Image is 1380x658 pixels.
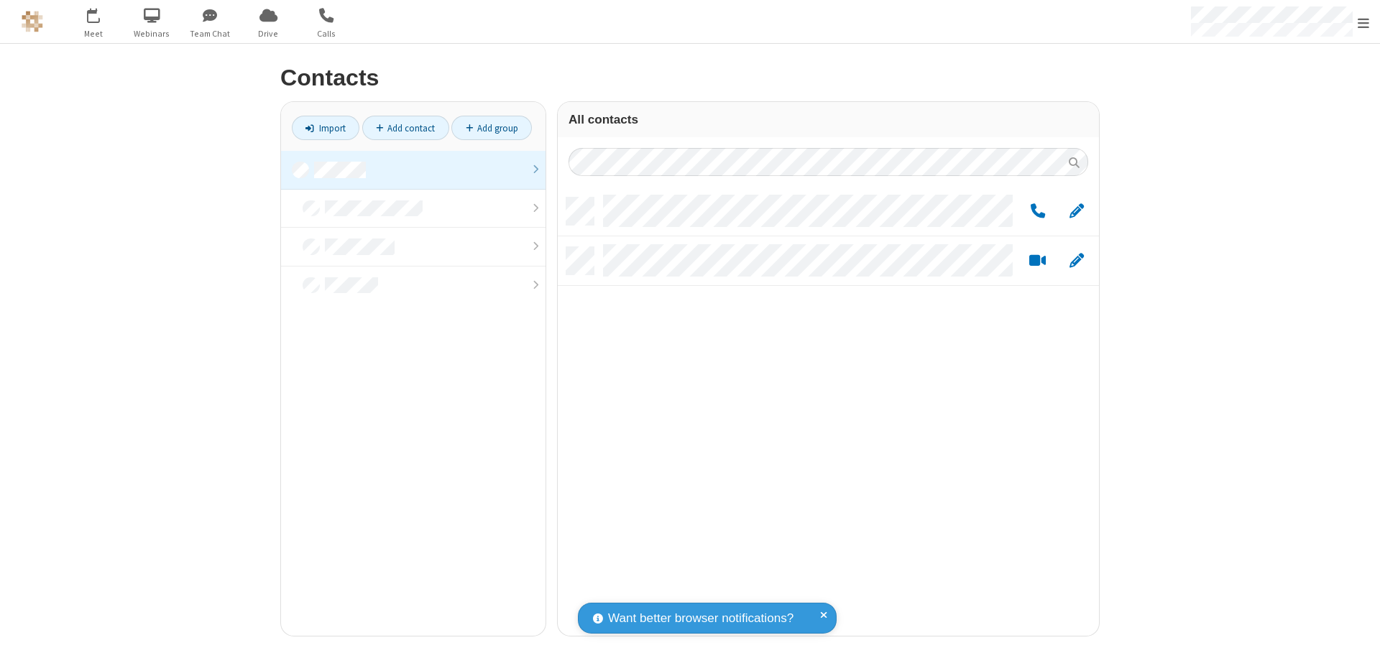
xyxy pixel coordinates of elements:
button: Start a video meeting [1023,252,1052,270]
a: Add contact [362,116,449,140]
button: Edit [1062,203,1090,221]
button: Edit [1062,252,1090,270]
span: Want better browser notifications? [608,609,793,628]
span: Team Chat [183,27,237,40]
div: grid [558,187,1099,636]
span: Calls [300,27,354,40]
div: 1 [97,8,106,19]
span: Webinars [125,27,179,40]
img: QA Selenium DO NOT DELETE OR CHANGE [22,11,43,32]
a: Add group [451,116,532,140]
a: Import [292,116,359,140]
button: Call by phone [1023,203,1052,221]
span: Drive [241,27,295,40]
span: Meet [67,27,121,40]
h2: Contacts [280,65,1100,91]
h3: All contacts [569,113,1088,126]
